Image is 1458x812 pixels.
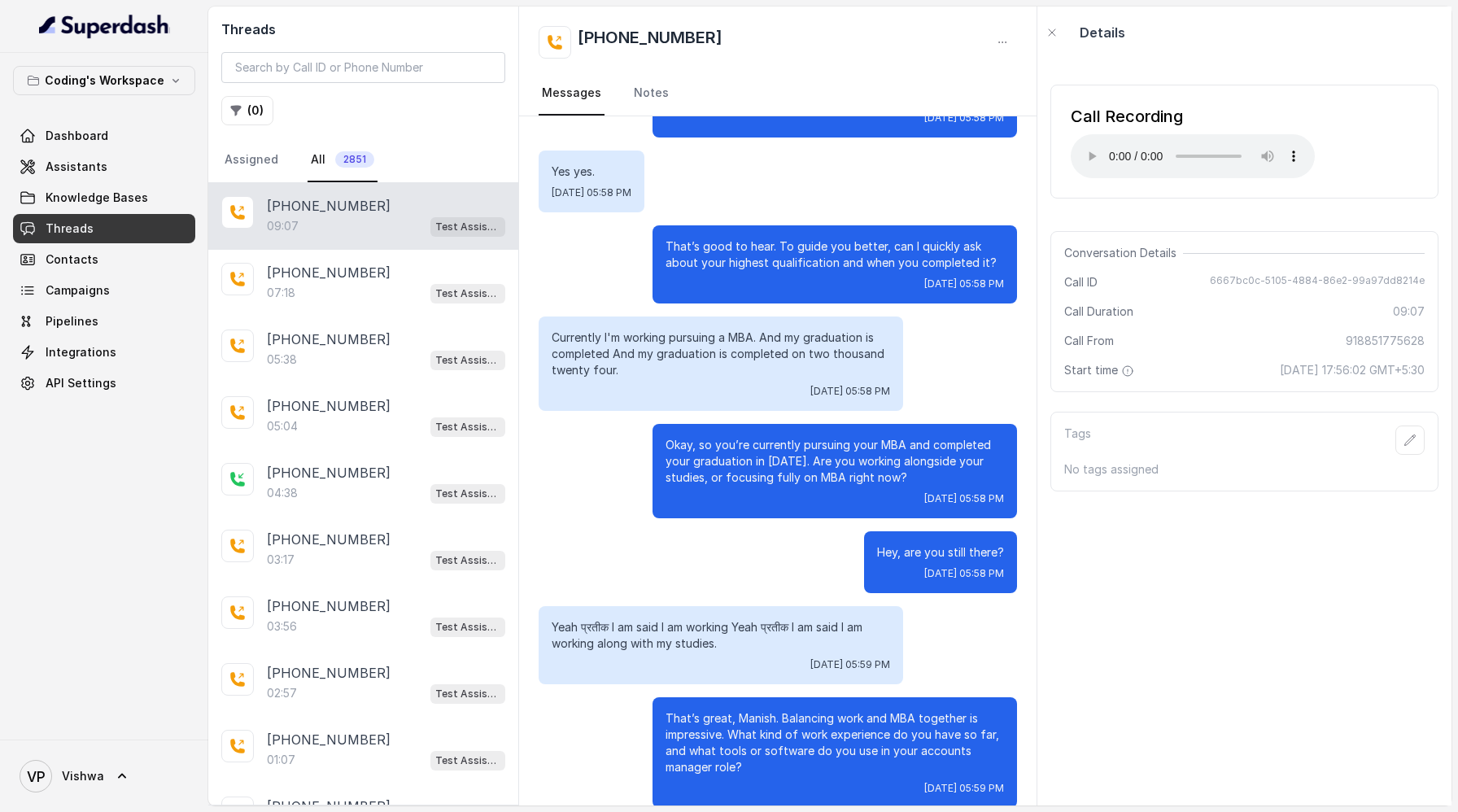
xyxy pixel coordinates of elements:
span: 6667bc0c-5105-4884-86e2-99a97dd8214e [1210,274,1425,290]
span: [DATE] 05:58 PM [552,186,631,199]
a: Dashboard [13,121,195,151]
h2: Threads [221,20,505,39]
p: Test Assistant-3 [435,619,500,635]
span: 918851775628 [1346,333,1425,349]
span: Knowledge Bases [46,190,148,206]
p: [PHONE_NUMBER] [267,530,391,549]
span: Pipelines [46,313,98,330]
p: Currently I'm working pursuing a MBA. And my graduation is completed And my graduation is complet... [552,330,890,378]
p: [PHONE_NUMBER] [267,730,391,749]
nav: Tabs [221,138,505,182]
p: That’s great, Manish. Balancing work and MBA together is impressive. What kind of work experience... [666,710,1004,775]
span: Start time [1064,362,1137,378]
p: Hey, are you still there? [877,544,1004,561]
button: Coding's Workspace [13,66,195,95]
p: [PHONE_NUMBER] [267,663,391,683]
span: [DATE] 05:58 PM [924,111,1004,124]
span: [DATE] 05:58 PM [924,567,1004,580]
a: Notes [631,72,672,116]
span: Call Duration [1064,303,1133,320]
p: Details [1080,23,1125,42]
audio: Your browser does not support the audio element. [1071,134,1315,178]
p: [PHONE_NUMBER] [267,263,391,282]
a: Pipelines [13,307,195,336]
img: light.svg [39,13,170,39]
span: Dashboard [46,128,108,144]
p: 01:07 [267,752,295,768]
p: Test Assistant-3 [435,753,500,769]
p: Test Assistant-3 [435,686,500,702]
span: [DATE] 05:59 PM [810,658,890,671]
p: Coding's Workspace [45,71,164,90]
p: [PHONE_NUMBER] [267,330,391,349]
span: [DATE] 05:58 PM [924,492,1004,505]
span: Assistants [46,159,107,175]
p: That’s good to hear. To guide you better, can I quickly ask about your highest qualification and ... [666,238,1004,271]
span: Contacts [46,251,98,268]
span: [DATE] 17:56:02 GMT+5:30 [1280,362,1425,378]
span: [DATE] 05:59 PM [924,782,1004,795]
h2: [PHONE_NUMBER] [578,26,722,59]
p: Tags [1064,426,1091,455]
p: No tags assigned [1064,461,1425,478]
a: Assigned [221,138,282,182]
span: Integrations [46,344,116,360]
span: Campaigns [46,282,110,299]
p: Test Assistant-3 [435,419,500,435]
span: Call ID [1064,274,1098,290]
p: Yes yes. [552,164,631,180]
p: [PHONE_NUMBER] [267,596,391,616]
p: 09:07 [267,218,299,234]
p: Test Assistant-3 [435,352,500,369]
a: Contacts [13,245,195,274]
a: Messages [539,72,605,116]
p: 04:38 [267,485,298,501]
a: API Settings [13,369,195,398]
text: VP [27,768,46,785]
input: Search by Call ID or Phone Number [221,52,505,83]
p: 05:04 [267,418,298,434]
a: Assistants [13,152,195,181]
nav: Tabs [539,72,1017,116]
a: Integrations [13,338,195,367]
span: 2851 [335,151,374,168]
a: Knowledge Bases [13,183,195,212]
p: [PHONE_NUMBER] [267,196,391,216]
span: Vishwa [62,768,104,784]
a: Threads [13,214,195,243]
span: API Settings [46,375,116,391]
p: [PHONE_NUMBER] [267,463,391,482]
a: Vishwa [13,753,195,799]
a: Campaigns [13,276,195,305]
p: Test Assistant-3 [435,552,500,569]
p: 07:18 [267,285,295,301]
p: 02:57 [267,685,297,701]
span: Threads [46,220,94,237]
span: [DATE] 05:58 PM [810,385,890,398]
p: Okay, so you’re currently pursuing your MBA and completed your graduation in [DATE]. Are you work... [666,437,1004,486]
span: Conversation Details [1064,245,1183,261]
p: Test Assistant-3 [435,219,500,235]
p: 05:38 [267,351,297,368]
span: Call From [1064,333,1114,349]
p: 03:17 [267,552,295,568]
p: Test Assistant-3 [435,286,500,302]
div: Call Recording [1071,105,1315,128]
p: Test Assistant-3 [435,486,500,502]
span: 09:07 [1393,303,1425,320]
span: [DATE] 05:58 PM [924,277,1004,290]
a: All2851 [308,138,378,182]
p: 03:56 [267,618,297,635]
p: Yeah प्रतीक I am said I am working Yeah प्रतीक I am said I am working along with my studies. [552,619,890,652]
button: (0) [221,96,273,125]
p: [PHONE_NUMBER] [267,396,391,416]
